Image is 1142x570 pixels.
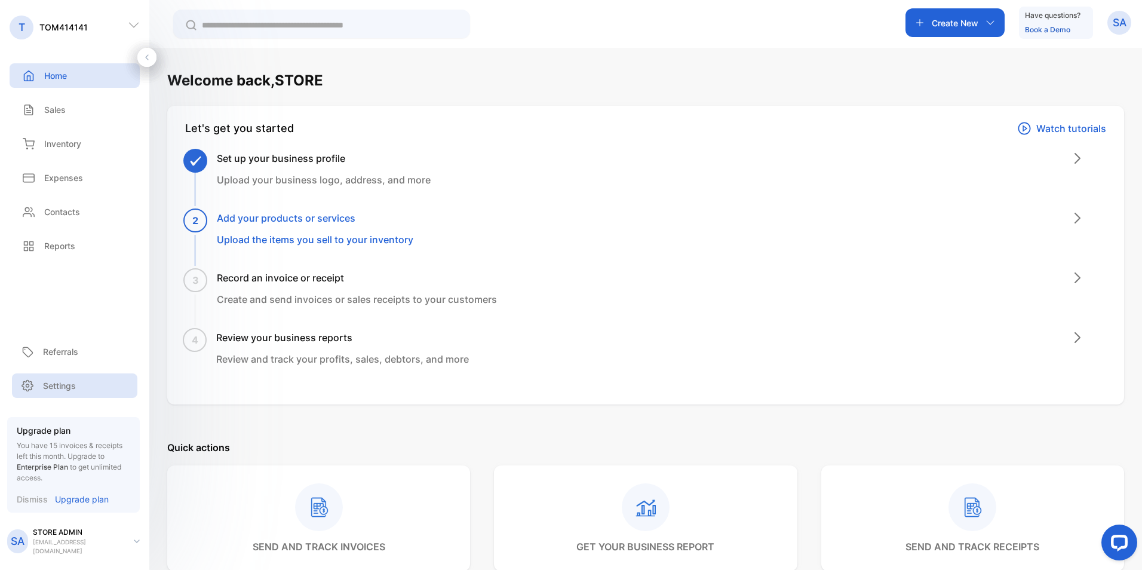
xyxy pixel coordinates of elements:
[217,292,497,307] p: Create and send invoices or sales receipts to your customers
[1036,121,1106,136] p: Watch tutorials
[44,240,75,252] p: Reports
[55,493,109,505] p: Upgrade plan
[216,330,469,345] h3: Review your business reports
[33,538,124,556] p: [EMAIL_ADDRESS][DOMAIN_NAME]
[44,137,81,150] p: Inventory
[167,70,323,91] h1: Welcome back, STORE
[17,424,130,437] p: Upgrade plan
[167,440,1124,455] p: Quick actions
[253,540,385,554] p: send and track invoices
[11,534,24,549] p: SA
[192,213,198,228] span: 2
[48,493,109,505] a: Upgrade plan
[905,540,1039,554] p: send and track receipts
[44,103,66,116] p: Sales
[1017,120,1106,137] a: Watch tutorials
[1025,25,1070,34] a: Book a Demo
[1113,15,1126,30] p: SA
[44,171,83,184] p: Expenses
[44,206,80,218] p: Contacts
[43,379,76,392] p: Settings
[185,120,294,137] div: Let's get you started
[17,440,130,483] p: You have 15 invoices & receipts left this month.
[17,493,48,505] p: Dismiss
[217,271,497,285] h3: Record an invoice or receipt
[43,345,78,358] p: Referrals
[17,462,68,471] span: Enterprise Plan
[19,20,25,35] p: T
[216,352,469,366] p: Review and track your profits, sales, debtors, and more
[217,211,413,225] h3: Add your products or services
[192,273,199,287] span: 3
[33,527,124,538] p: STORE ADMIN
[44,69,67,82] p: Home
[217,151,431,166] h3: Set up your business profile
[576,540,714,554] p: get your business report
[932,17,978,29] p: Create New
[1025,10,1080,22] p: Have questions?
[17,452,121,482] span: Upgrade to to get unlimited access.
[217,173,431,187] p: Upload your business logo, address, and more
[192,333,198,347] span: 4
[217,232,413,247] p: Upload the items you sell to your inventory
[1092,520,1142,570] iframe: LiveChat chat widget
[905,8,1005,37] button: Create New
[1107,8,1131,37] button: SA
[39,21,88,33] p: TOM414141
